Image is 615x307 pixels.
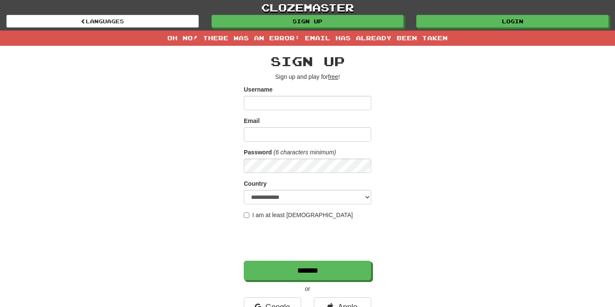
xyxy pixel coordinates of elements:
input: I am at least [DEMOGRAPHIC_DATA] [244,212,249,218]
label: Password [244,148,272,156]
label: I am at least [DEMOGRAPHIC_DATA] [244,211,353,219]
label: Email [244,117,260,125]
label: Country [244,179,267,188]
em: (6 characters minimum) [274,149,336,156]
a: Sign up [212,15,404,28]
a: Login [416,15,609,28]
p: or [244,285,371,293]
a: Languages [6,15,199,28]
h2: Sign up [244,54,371,68]
label: Username [244,85,273,94]
p: Sign up and play for ! [244,73,371,81]
u: free [328,73,338,80]
iframe: reCAPTCHA [244,223,373,257]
